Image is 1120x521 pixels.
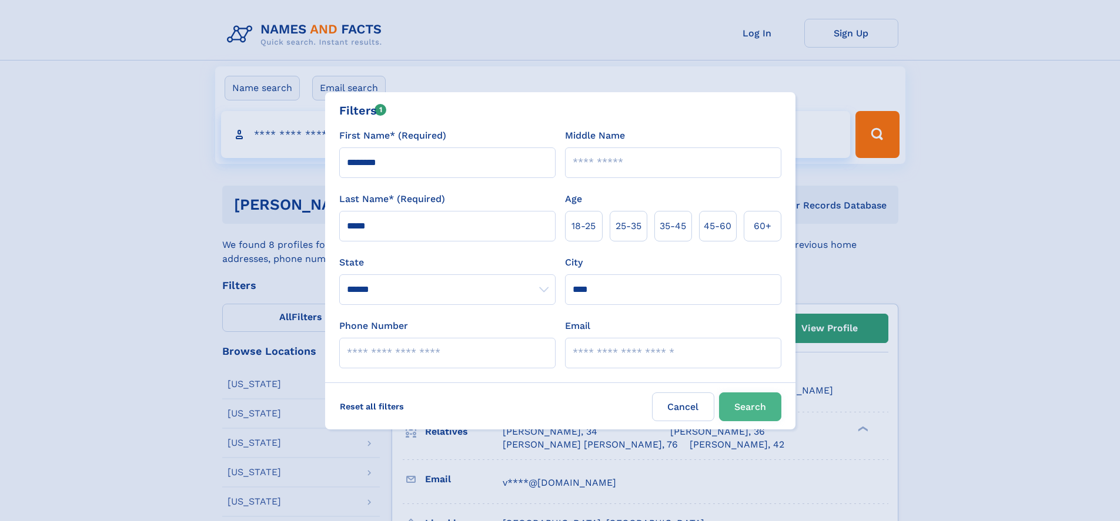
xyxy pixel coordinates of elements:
[332,392,412,421] label: Reset all filters
[565,256,583,270] label: City
[660,219,686,233] span: 35‑45
[339,129,446,143] label: First Name* (Required)
[754,219,771,233] span: 60+
[339,192,445,206] label: Last Name* (Required)
[339,256,556,270] label: State
[571,219,596,233] span: 18‑25
[652,392,714,421] label: Cancel
[565,192,582,206] label: Age
[565,319,590,333] label: Email
[339,319,408,333] label: Phone Number
[719,392,781,421] button: Search
[616,219,641,233] span: 25‑35
[704,219,731,233] span: 45‑60
[565,129,625,143] label: Middle Name
[339,102,387,119] div: Filters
